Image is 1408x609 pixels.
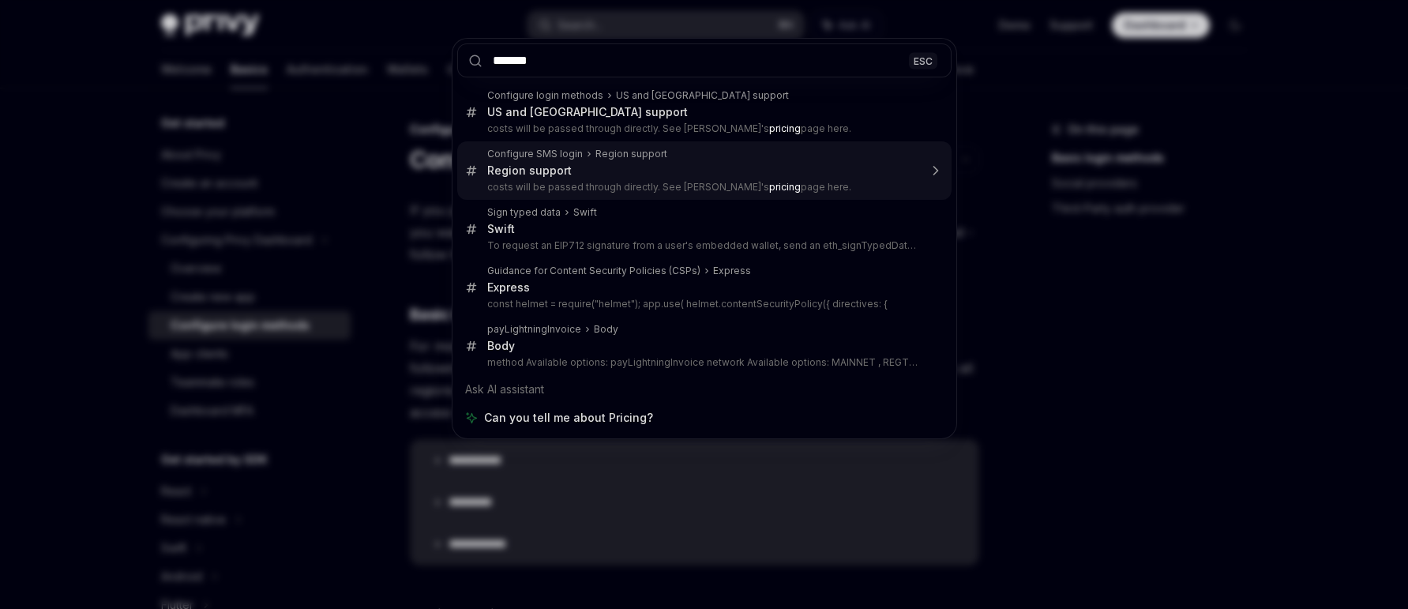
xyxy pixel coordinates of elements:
div: US and [GEOGRAPHIC_DATA] support [616,89,789,102]
div: Region support [595,148,667,160]
div: Express [713,265,751,277]
div: US and [GEOGRAPHIC_DATA] support [487,105,688,119]
p: costs will be passed through directly. See [PERSON_NAME]'s page here. [487,181,918,194]
span: Can you tell me about Pricing? [484,410,653,426]
div: Swift [573,206,597,219]
p: method Available options: payLightningInvoice network Available options: MAINNET , REGTEST params ch [487,356,918,369]
div: Body [487,339,515,353]
div: Configure SMS login [487,148,583,160]
p: const helmet = require("helmet"); app.use( helmet.contentSecurityPolicy({ directives: { [487,298,918,310]
div: payLightningInvoice [487,323,581,336]
p: costs will be passed through directly. See [PERSON_NAME]'s page here. [487,122,918,135]
div: Ask AI assistant [457,375,952,404]
p: To request an EIP712 signature from a user's embedded wallet, send an eth_signTypedData_v4 JSON- [487,239,918,252]
b: pricing [769,122,801,134]
div: Body [594,323,618,336]
b: pricing [769,181,801,193]
div: ESC [909,52,937,69]
div: Express [487,280,530,295]
div: Configure login methods [487,89,603,102]
div: Region support [487,164,572,178]
div: Sign typed data [487,206,561,219]
div: Swift [487,222,515,236]
div: Guidance for Content Security Policies (CSPs) [487,265,700,277]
